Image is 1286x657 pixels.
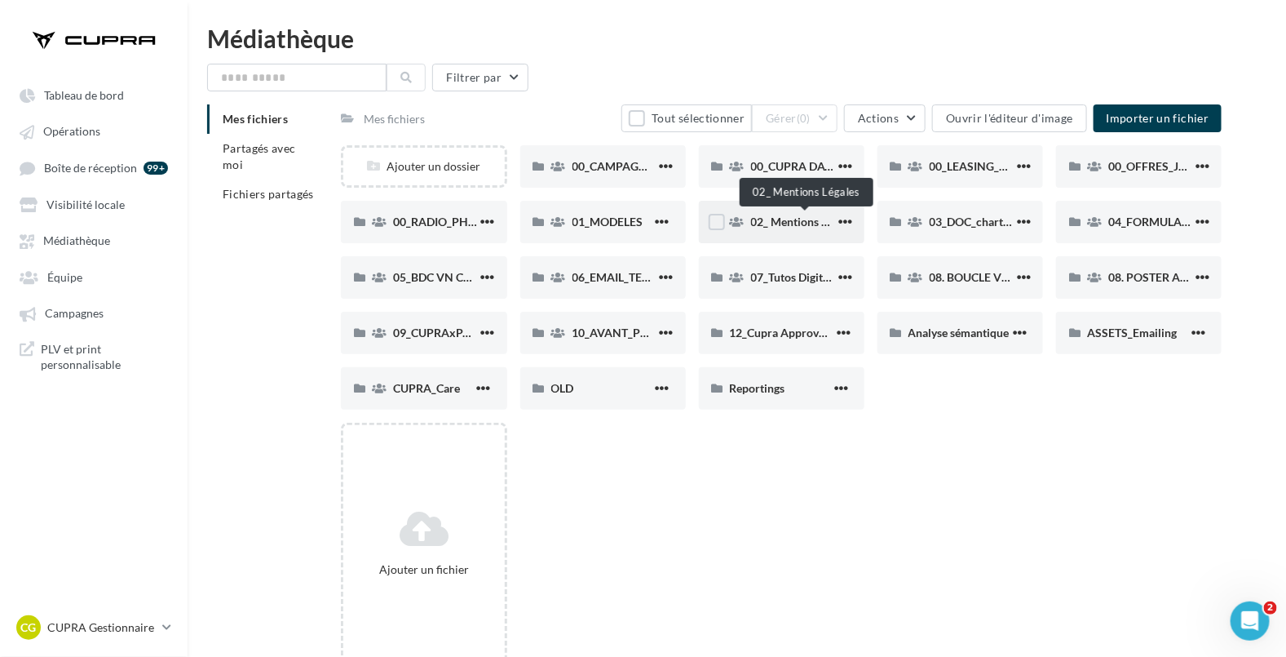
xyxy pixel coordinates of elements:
span: 01_MODELES [572,215,643,229]
span: 00_LEASING_SOCIAL_ÉLECTRIQUE [930,159,1111,173]
div: Mes fichiers [364,111,425,127]
div: 99+ [144,162,168,175]
span: Actions [858,111,899,125]
a: Tableau de bord [10,80,178,109]
span: CG [21,619,37,636]
span: Analyse sémantique [908,326,1010,340]
button: Actions [844,104,926,132]
button: Tout sélectionner [621,104,752,132]
span: (0) [797,112,811,125]
span: 2 [1264,602,1277,615]
span: 08. POSTER ADEME [1108,270,1212,284]
span: Partagés avec moi [223,141,296,171]
a: Équipe [10,262,178,291]
span: Visibilité locale [46,198,125,211]
span: Reportings [730,381,785,395]
span: 00_RADIO_PHEV [393,215,483,229]
span: Équipe [47,270,82,284]
button: Filtrer par [432,64,528,91]
span: 00_OFFRES_JUILLET AOÛT [1108,159,1248,173]
span: Campagnes [45,307,104,321]
span: Fichiers partagés [223,187,314,201]
span: OLD [551,381,574,395]
span: 03_DOC_charte graphique et GUIDELINES [930,215,1143,229]
p: CUPRA Gestionnaire [47,619,156,636]
button: Importer un fichier [1094,104,1222,132]
span: 07_Tutos Digitaleo [751,270,845,284]
span: 00_CUPRA DAYS (JPO) [751,159,869,173]
a: Opérations [10,116,178,145]
span: Boîte de réception [44,161,137,175]
iframe: Intercom live chat [1231,602,1270,641]
span: Médiathèque [43,234,110,248]
div: Ajouter un fichier [350,562,497,578]
span: ASSETS_Emailing [1087,326,1177,340]
span: 06_EMAIL_TEMPLATE HTML CUPRA [572,270,762,284]
a: Campagnes [10,298,178,327]
a: Médiathèque [10,225,178,255]
span: 09_CUPRAxPADEL [393,326,491,340]
a: Boîte de réception 99+ [10,153,178,183]
span: Tableau de bord [44,88,124,102]
button: Gérer(0) [752,104,837,132]
a: Visibilité locale [10,189,178,219]
a: PLV et print personnalisable [10,335,178,380]
div: 02_ Mentions Légales [740,178,873,206]
span: 10_AVANT_PREMIÈRES_CUPRA (VENTES PRIVEES) [572,326,839,340]
button: Ouvrir l'éditeur d'image [932,104,1086,132]
span: Mes fichiers [223,112,288,126]
a: CG CUPRA Gestionnaire [13,612,175,643]
span: 12_Cupra Approved_OCCASIONS_GARANTIES [730,326,971,340]
span: PLV et print personnalisable [41,341,168,373]
span: 08. BOUCLE VIDEO ECRAN SHOWROOM [930,270,1145,284]
span: CUPRA_Care [393,381,460,395]
span: 00_CAMPAGNE_SEPTEMBRE [572,159,725,173]
span: Opérations [43,125,100,139]
span: Importer un fichier [1107,111,1209,125]
div: Médiathèque [207,26,1266,51]
span: 02_ Mentions Légales [751,215,859,229]
span: 05_BDC VN CUPRA 2024 [393,270,523,284]
div: Ajouter un dossier [343,158,504,175]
